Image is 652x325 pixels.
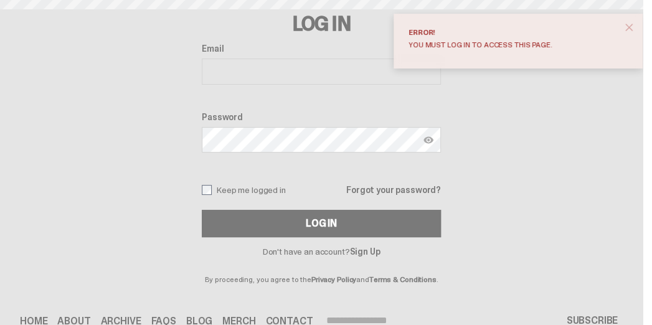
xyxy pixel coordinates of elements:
[202,44,441,54] label: Email
[202,210,441,237] button: Log In
[409,41,618,49] div: You must log in to access this page.
[202,185,212,195] input: Keep me logged in
[202,14,441,34] h3: Log In
[202,247,441,256] p: Don't have an account?
[202,112,441,122] label: Password
[369,275,437,285] a: Terms & Conditions
[423,135,433,145] img: Show password
[311,275,356,285] a: Privacy Policy
[306,219,337,228] div: Log In
[409,29,618,36] div: Error!
[349,246,380,257] a: Sign Up
[202,256,441,283] p: By proceeding, you agree to the and .
[346,186,441,194] a: Forgot your password?
[618,16,640,39] button: close
[202,185,286,195] label: Keep me logged in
